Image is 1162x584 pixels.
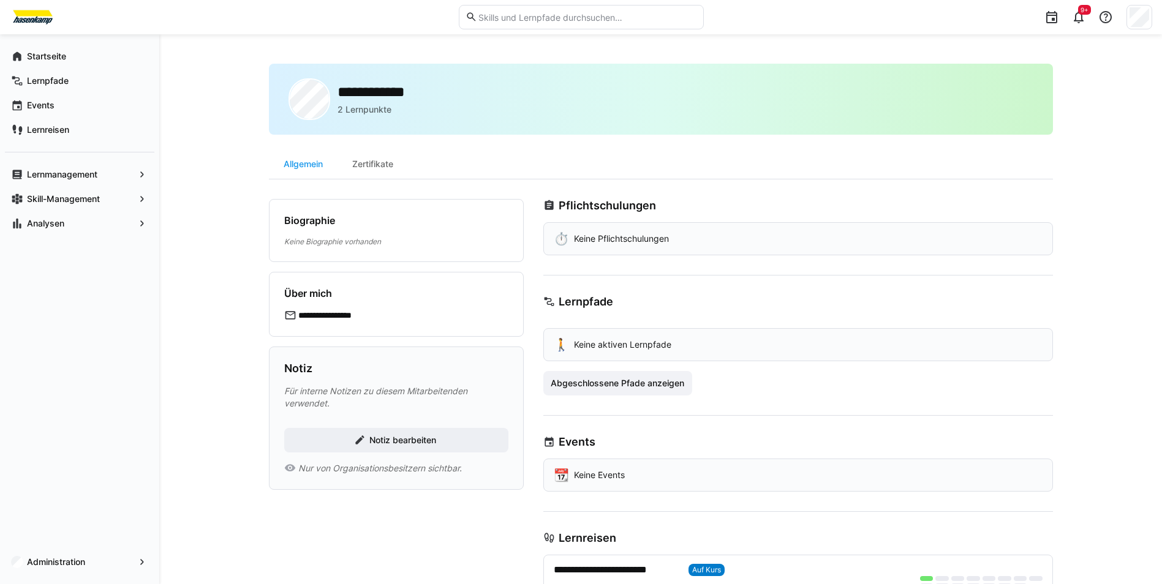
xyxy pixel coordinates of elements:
h3: Lernpfade [559,295,613,309]
h3: Events [559,435,595,449]
span: Auf Kurs [689,564,725,576]
p: Keine Biographie vorhanden [284,236,508,247]
div: ⏱️ [554,233,569,245]
span: Notiz bearbeiten [368,434,438,446]
span: Nur von Organisationsbesitzern sichtbar. [298,462,462,474]
h4: Über mich [284,287,332,299]
span: Abgeschlossene Pfade anzeigen [549,377,686,389]
h3: Lernreisen [559,531,616,545]
span: 9+ [1081,6,1088,13]
button: Notiz bearbeiten [284,428,508,452]
button: Abgeschlossene Pfade anzeigen [543,371,693,395]
h3: Notiz [284,362,312,375]
p: Keine aktiven Lernpfade [574,339,671,351]
div: 📆 [554,469,569,481]
div: 🚶 [554,339,569,351]
input: Skills und Lernpfade durchsuchen… [477,12,696,23]
div: Allgemein [269,149,338,179]
div: Zertifikate [338,149,408,179]
p: 2 Lernpunkte [338,103,391,116]
p: Für interne Notizen zu diesem Mitarbeitenden verwendet. [284,385,508,410]
p: Keine Events [574,469,625,481]
p: Keine Pflichtschulungen [574,233,669,245]
h4: Biographie [284,214,335,226]
h3: Pflichtschulungen [559,199,656,212]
